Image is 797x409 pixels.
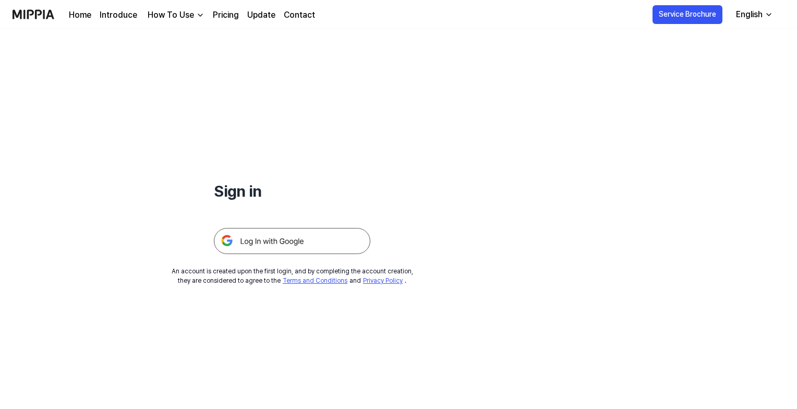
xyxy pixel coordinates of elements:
[283,277,347,284] a: Terms and Conditions
[69,9,91,21] a: Home
[213,9,239,21] a: Pricing
[100,9,137,21] a: Introduce
[214,179,370,203] h1: Sign in
[172,267,413,285] div: An account is created upon the first login, and by completing the account creation, they are cons...
[284,9,315,21] a: Contact
[247,9,275,21] a: Update
[653,5,722,24] button: Service Brochure
[363,277,403,284] a: Privacy Policy
[146,9,196,21] div: How To Use
[214,228,370,254] img: 구글 로그인 버튼
[734,8,765,21] div: English
[728,4,779,25] button: English
[146,9,204,21] button: How To Use
[196,11,204,19] img: down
